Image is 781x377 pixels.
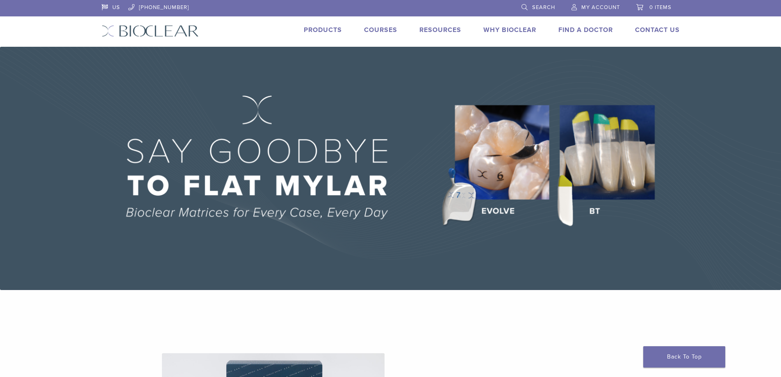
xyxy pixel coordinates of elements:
[419,26,461,34] a: Resources
[635,26,680,34] a: Contact Us
[364,26,397,34] a: Courses
[483,26,536,34] a: Why Bioclear
[649,4,672,11] span: 0 items
[102,25,199,37] img: Bioclear
[581,4,620,11] span: My Account
[304,26,342,34] a: Products
[532,4,555,11] span: Search
[643,346,725,368] a: Back To Top
[558,26,613,34] a: Find A Doctor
